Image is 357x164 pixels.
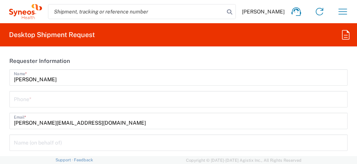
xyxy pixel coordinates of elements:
[74,158,93,162] a: Feedback
[242,8,285,15] span: [PERSON_NAME]
[9,57,70,65] h2: Requester Information
[9,30,95,39] h2: Desktop Shipment Request
[186,157,301,164] span: Copyright © [DATE]-[DATE] Agistix Inc., All Rights Reserved
[55,158,74,162] a: Support
[48,4,224,19] input: Shipment, tracking or reference number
